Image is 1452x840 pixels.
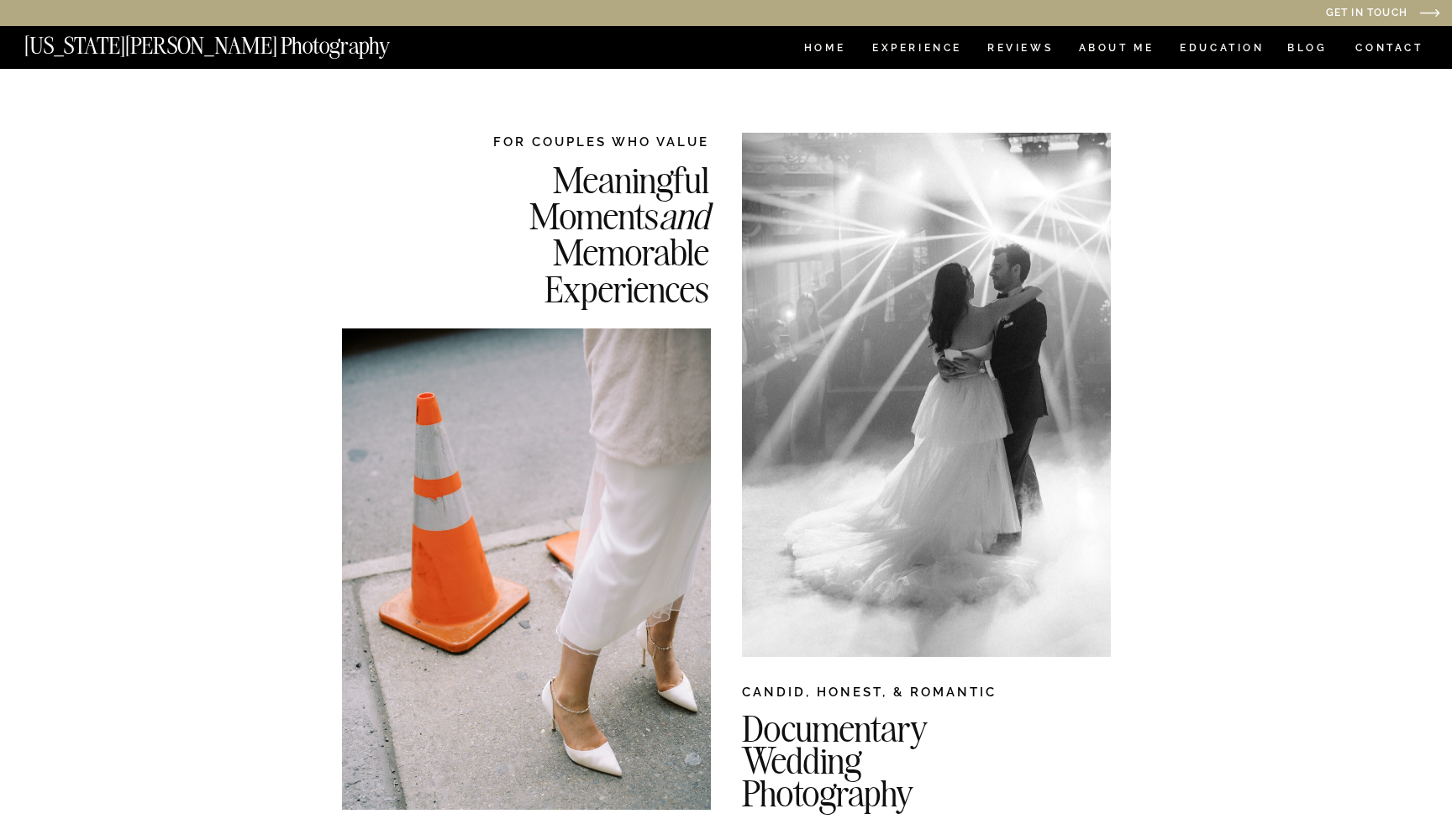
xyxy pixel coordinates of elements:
[1155,8,1407,20] a: Get in Touch
[659,192,709,239] i: and
[1355,39,1424,57] a: CONTACT
[444,133,709,150] h2: FOR COUPLES WHO VALUE
[24,34,446,49] a: [US_STATE][PERSON_NAME] Photography
[1078,43,1155,57] a: ABOUT ME
[444,161,709,305] h2: Meaningful Moments Memorable Experiences
[1287,43,1328,57] a: BLOG
[1178,43,1266,57] a: EDUCATION
[872,43,960,57] a: Experience
[742,712,1186,797] h2: Documentary Wedding Photography
[801,43,849,57] a: HOME
[987,43,1050,57] a: REVIEWS
[742,683,1111,708] h2: CANDID, HONEST, & ROMANTIC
